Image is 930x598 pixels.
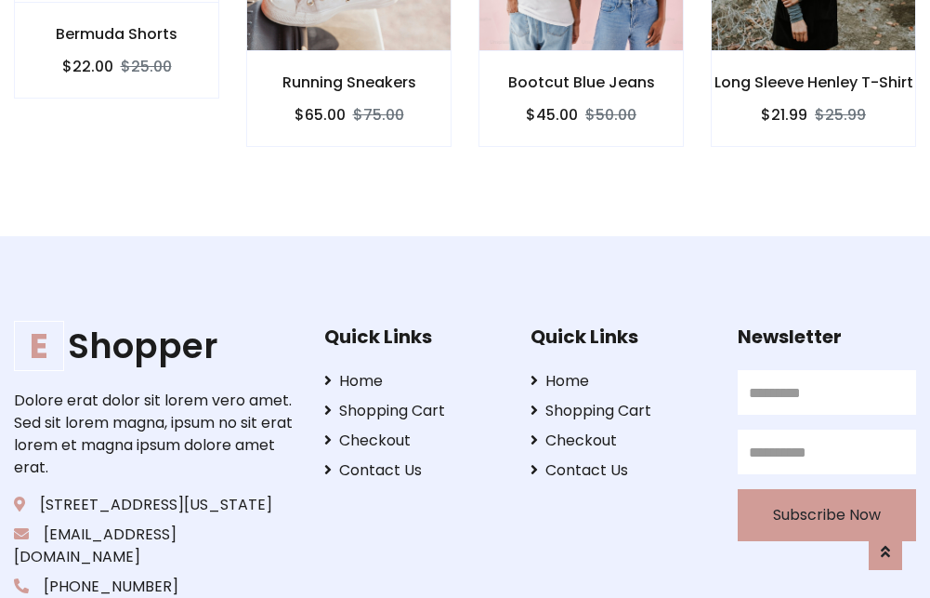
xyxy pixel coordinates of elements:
del: $75.00 [353,104,404,126]
a: Contact Us [324,459,503,482]
h6: $45.00 [526,106,578,124]
h1: Shopper [14,326,295,366]
h6: $65.00 [295,106,346,124]
p: [STREET_ADDRESS][US_STATE] [14,494,295,516]
h6: Bootcut Blue Jeans [479,73,683,91]
h6: Running Sneakers [247,73,451,91]
a: EShopper [14,326,295,366]
del: $50.00 [585,104,636,126]
a: Home [530,370,709,392]
h5: Quick Links [324,326,503,348]
h6: $21.99 [761,106,807,124]
a: Home [324,370,503,392]
p: [EMAIL_ADDRESS][DOMAIN_NAME] [14,524,295,568]
a: Contact Us [530,459,709,482]
p: Dolore erat dolor sit lorem vero amet. Sed sit lorem magna, ipsum no sit erat lorem et magna ipsu... [14,390,295,479]
a: Shopping Cart [324,400,503,422]
a: Checkout [324,430,503,452]
h5: Newsletter [738,326,916,348]
p: [PHONE_NUMBER] [14,576,295,598]
h6: $22.00 [62,58,113,75]
span: E [14,321,64,371]
del: $25.99 [815,104,866,126]
h6: Long Sleeve Henley T-Shirt [712,73,915,91]
a: Checkout [530,430,709,452]
del: $25.00 [121,56,172,77]
button: Subscribe Now [738,489,916,541]
h5: Quick Links [530,326,709,348]
a: Shopping Cart [530,400,709,422]
h6: Bermuda Shorts [15,25,218,43]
